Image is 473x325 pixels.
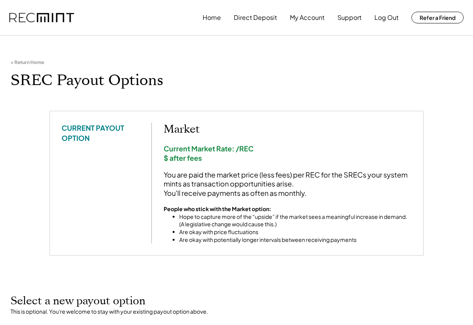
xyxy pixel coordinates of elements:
button: Refer a Friend [411,12,464,23]
div: < Return Home [11,59,44,66]
h2: Select a new payout option [11,295,462,308]
button: My Account [290,10,325,25]
li: Hope to capture more of the “upside” if the market sees a meaningful increase in demand. (A legis... [179,213,411,228]
button: Support [337,10,362,25]
img: recmint-logotype%403x.png [9,13,74,23]
h1: SREC Payout Options [11,71,462,90]
strong: People who stick with the Market option: [164,205,271,212]
div: You are paid the market price (less fees) per REC for the SRECs your system mints as transaction ... [164,170,411,197]
button: Home [203,10,221,25]
li: Are okay with potentially longer intervals between receiving payments [179,236,411,244]
button: Log Out [374,10,399,25]
div: Current Market Rate: /REC $ after fees [164,144,411,162]
div: This is optional. You're welcome to stay with your existing payout option above. [11,308,462,316]
div: CURRENT PAYOUT OPTION [62,123,139,142]
button: Direct Deposit [234,10,277,25]
li: Are okay with price fluctuations [179,228,411,236]
h2: Market [164,123,411,136]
